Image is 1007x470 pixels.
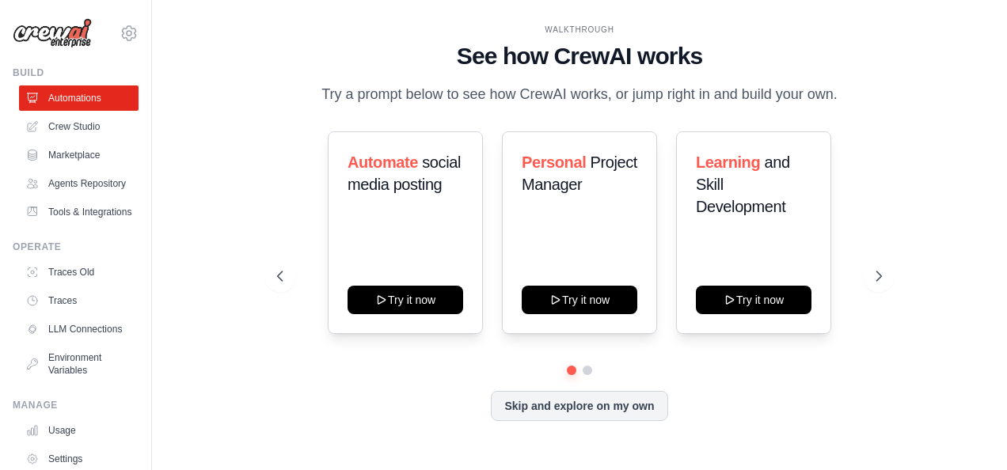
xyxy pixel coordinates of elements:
a: Environment Variables [19,345,139,383]
span: Project Manager [522,154,637,193]
span: Personal [522,154,586,171]
span: and Skill Development [696,154,790,215]
a: Traces [19,288,139,313]
div: Build [13,66,139,79]
p: Try a prompt below to see how CrewAI works, or jump right in and build your own. [313,83,845,106]
a: Marketplace [19,142,139,168]
a: Automations [19,85,139,111]
div: Operate [13,241,139,253]
a: Usage [19,418,139,443]
h1: See how CrewAI works [277,42,883,70]
a: Crew Studio [19,114,139,139]
span: Learning [696,154,760,171]
a: Traces Old [19,260,139,285]
a: Tools & Integrations [19,199,139,225]
button: Skip and explore on my own [491,391,667,421]
a: LLM Connections [19,316,139,342]
button: Try it now [522,286,637,314]
div: Manage [13,399,139,411]
span: social media posting [348,154,461,193]
div: WALKTHROUGH [277,24,883,36]
a: Agents Repository [19,171,139,196]
span: Automate [348,154,418,171]
img: Logo [13,18,92,48]
button: Try it now [348,286,463,314]
button: Try it now [696,286,811,314]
